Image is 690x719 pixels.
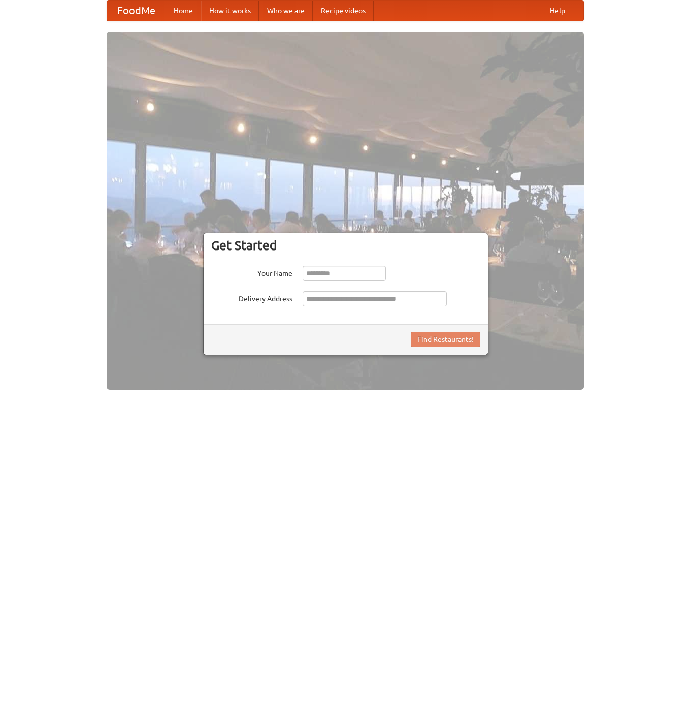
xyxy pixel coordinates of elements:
[166,1,201,21] a: Home
[313,1,374,21] a: Recipe videos
[411,332,480,347] button: Find Restaurants!
[542,1,573,21] a: Help
[201,1,259,21] a: How it works
[211,266,292,278] label: Your Name
[211,291,292,304] label: Delivery Address
[211,238,480,253] h3: Get Started
[259,1,313,21] a: Who we are
[107,1,166,21] a: FoodMe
